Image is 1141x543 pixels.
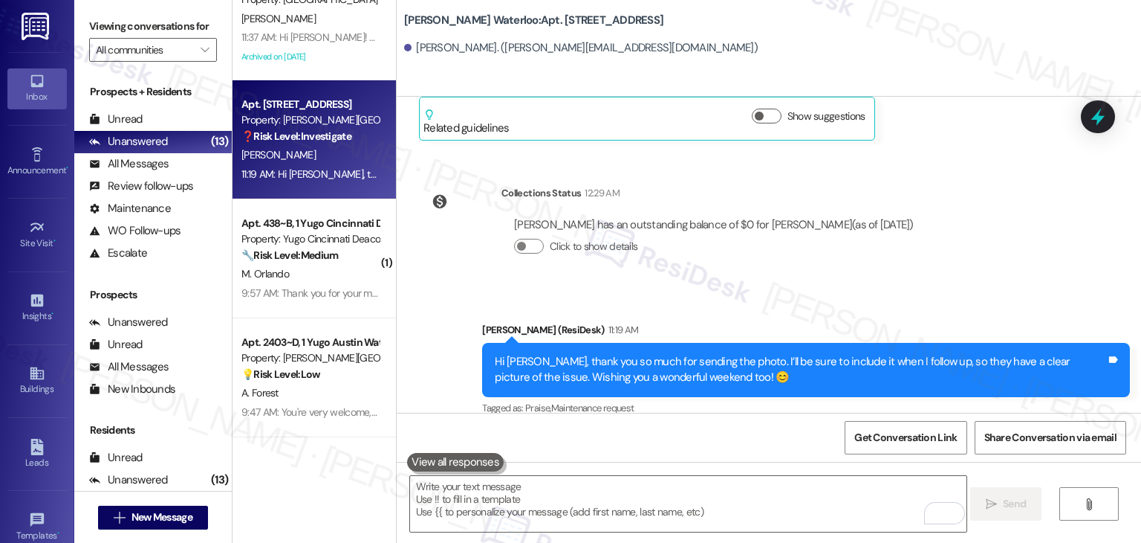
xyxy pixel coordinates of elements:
a: Insights • [7,288,67,328]
div: Unanswered [89,134,168,150]
span: • [53,236,56,246]
div: (13) [207,130,232,153]
div: Property: [PERSON_NAME][GEOGRAPHIC_DATA] [241,350,379,366]
span: • [51,309,53,319]
textarea: To enrich screen reader interactions, please activate Accessibility in Grammarly extension settings [410,476,966,532]
div: 11:19 AM: Hi [PERSON_NAME], thank you so much for sending the photo. I’ll be sure to include it w... [241,167,1077,181]
div: Archived on [DATE] [240,48,380,66]
div: Residents [74,422,232,438]
div: Prospects [74,287,232,303]
div: Unread [89,450,143,466]
button: New Message [98,506,208,530]
div: Prospects + Residents [74,84,232,100]
i:  [114,512,125,524]
div: Unanswered [89,315,168,330]
div: (13) [207,469,232,492]
button: Share Conversation via email [975,421,1126,454]
span: • [66,163,68,173]
i:  [986,498,997,510]
span: A. Forest [241,386,279,399]
div: Maintenance [89,201,171,216]
button: Send [970,487,1042,521]
div: Apt. 438~B, 1 Yugo Cincinnati Deacon [241,216,379,231]
span: New Message [131,510,192,525]
strong: 🔧 Risk Level: Medium [241,248,338,262]
span: [PERSON_NAME] [241,12,316,25]
button: Get Conversation Link [845,421,966,454]
div: All Messages [89,156,169,172]
a: Buildings [7,361,67,401]
div: Related guidelines [423,109,510,136]
span: Maintenance request [551,402,634,414]
div: Collections Status [501,185,581,201]
div: Tagged as: [482,397,1130,419]
label: Viewing conversations for [89,15,217,38]
a: Inbox [7,68,67,109]
div: Property: Yugo Cincinnati Deacon [241,231,379,247]
div: Unread [89,337,143,353]
div: 9:57 AM: Thank you for your message. Our offices are currently closed, but we will contact you wh... [241,286,1089,300]
label: Click to show details [550,239,637,254]
div: 12:29 AM [581,185,620,201]
strong: 💡 Risk Level: Low [241,367,320,381]
a: Leads [7,434,67,475]
span: Send [1003,496,1026,512]
span: M. Orlando [241,267,289,280]
div: Property: [PERSON_NAME][GEOGRAPHIC_DATA] [241,112,379,128]
span: Praise , [525,402,550,414]
div: [PERSON_NAME] has an outstanding balance of $0 for [PERSON_NAME] (as of [DATE]) [514,217,914,233]
div: WO Follow-ups [89,223,181,239]
i:  [201,44,209,56]
div: [PERSON_NAME] (ResiDesk) [482,322,1130,343]
div: [PERSON_NAME]. ([PERSON_NAME][EMAIL_ADDRESS][DOMAIN_NAME]) [404,40,758,56]
div: 11:19 AM [605,322,639,338]
div: Hi [PERSON_NAME], thank you so much for sending the photo. I’ll be sure to include it when I foll... [495,354,1106,386]
strong: ❓ Risk Level: Investigate [241,129,351,143]
label: Show suggestions [787,109,865,124]
span: [PERSON_NAME] [241,148,316,161]
span: Share Conversation via email [984,430,1116,446]
div: Apt. [STREET_ADDRESS] [241,97,379,112]
a: Site Visit • [7,215,67,255]
div: All Messages [89,359,169,375]
div: Review follow-ups [89,179,193,194]
div: 9:47 AM: You're very welcome, [PERSON_NAME]! I'm happy to help in any way I can. Please don't hes... [241,405,1039,419]
span: Get Conversation Link [854,430,957,446]
img: ResiDesk Logo [22,13,52,40]
i:  [1083,498,1094,510]
span: • [57,528,59,539]
div: Apt. 2403~D, 1 Yugo Austin Waterloo [241,335,379,350]
b: [PERSON_NAME] Waterloo: Apt. [STREET_ADDRESS] [404,13,663,28]
div: Escalate [89,245,147,261]
div: Unanswered [89,472,168,488]
div: New Inbounds [89,382,175,397]
input: All communities [96,38,193,62]
div: Unread [89,112,143,127]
